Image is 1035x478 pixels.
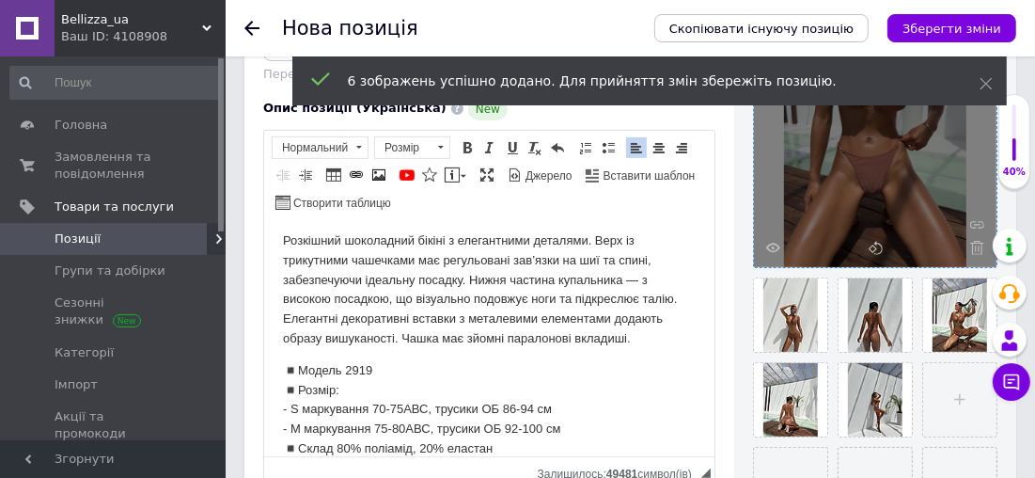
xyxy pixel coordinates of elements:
[244,21,259,36] div: Повернутися назад
[264,221,714,456] iframe: Редактор, D9643C44-749E-49C2-8F29-4FC825C013B4
[323,165,344,185] a: Таблиця
[993,363,1030,401] button: Чат з покупцем
[55,295,174,328] span: Сезонні знижки
[442,165,469,185] a: Вставити повідомлення
[346,165,367,185] a: Вставити/Редагувати посилання (Ctrl+L)
[583,165,698,185] a: Вставити шаблон
[375,137,431,158] span: Розмір
[601,168,696,184] span: Вставити шаблон
[525,137,545,158] a: Видалити форматування
[374,136,450,159] a: Розмір
[61,28,226,45] div: Ваш ID: 4108908
[701,469,711,478] span: Потягніть для зміни розмірів
[669,22,854,36] span: Скопіювати існуючу позицію
[9,66,221,100] input: Пошук
[282,17,418,40] h1: Нова позиція
[55,408,174,442] span: Акції та промокоди
[523,168,572,184] span: Джерело
[55,344,114,361] span: Категорії
[19,10,431,238] body: Редактор, D9643C44-749E-49C2-8F29-4FC825C013B4
[61,11,202,28] span: Bellizza_ua
[419,165,440,185] a: Вставити іконку
[55,149,174,183] span: Замовлення та повідомлення
[55,263,165,279] span: Групи та добірки
[55,231,101,247] span: Позиції
[477,165,497,185] a: Максимізувати
[272,136,369,159] a: Нормальний
[902,22,1001,36] i: Зберегти зміни
[598,137,619,158] a: Вставити/видалити маркований список
[999,166,1029,179] div: 40%
[397,165,417,185] a: Додати відео з YouTube
[654,14,869,42] button: Скопіювати існуючу позицію
[547,137,568,158] a: Повернути (Ctrl+Z)
[348,72,933,90] div: 6 зображень успішно додано. Для прийняття змін збережіть позицію.
[263,101,447,115] span: Опис позиції (Українська)
[273,192,394,213] a: Створити таблицю
[626,137,647,158] a: По лівому краю
[295,165,316,185] a: Збільшити відступ
[502,137,523,158] a: Підкреслений (Ctrl+U)
[55,376,98,393] span: Імпорт
[457,137,478,158] a: Жирний (Ctrl+B)
[505,165,575,185] a: Джерело
[273,137,350,158] span: Нормальний
[887,14,1016,42] button: Зберегти зміни
[998,94,1030,189] div: 40% Якість заповнення
[369,165,389,185] a: Зображення
[479,137,500,158] a: Курсив (Ctrl+I)
[55,199,174,215] span: Товари та послуги
[290,196,391,212] span: Створити таблицю
[19,140,431,238] p: ◾️Модель 2919 ◾️Розмір: - S маркування 70-75АВС, трусики ОБ 86-94 см - M маркування 75-80АВС, тру...
[19,10,431,128] p: Розкішний шоколадний бікіні з елегантними деталями. Верх із трикутними чашечками має регульовані ...
[263,67,424,81] span: Перекласти українською
[671,137,692,158] a: По правому краю
[273,165,293,185] a: Зменшити відступ
[55,117,107,134] span: Головна
[649,137,669,158] a: По центру
[575,137,596,158] a: Вставити/видалити нумерований список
